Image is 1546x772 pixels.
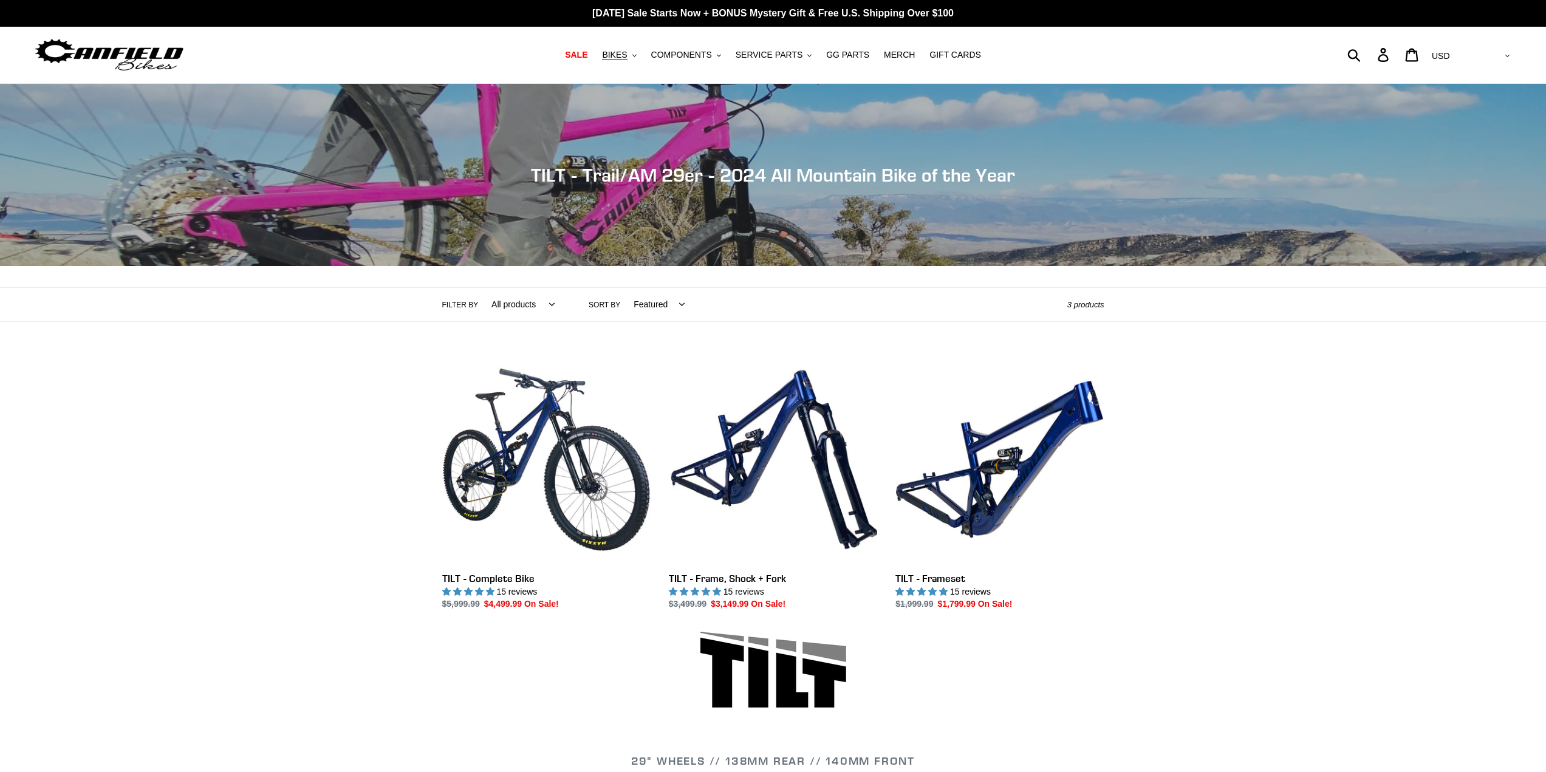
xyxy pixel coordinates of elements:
[878,47,921,63] a: MERCH
[589,299,620,310] label: Sort by
[602,50,627,60] span: BIKES
[645,47,727,63] button: COMPONENTS
[730,47,818,63] button: SERVICE PARTS
[651,50,712,60] span: COMPONENTS
[826,50,869,60] span: GG PARTS
[631,754,915,768] span: 29" WHEELS // 138mm REAR // 140mm FRONT
[33,36,185,74] img: Canfield Bikes
[531,164,1015,186] span: TILT - Trail/AM 29er - 2024 All Mountain Bike of the Year
[929,50,981,60] span: GIFT CARDS
[596,47,642,63] button: BIKES
[1067,300,1104,309] span: 3 products
[736,50,802,60] span: SERVICE PARTS
[923,47,987,63] a: GIFT CARDS
[565,50,587,60] span: SALE
[1354,41,1385,68] input: Search
[884,50,915,60] span: MERCH
[820,47,875,63] a: GG PARTS
[559,47,593,63] a: SALE
[442,299,479,310] label: Filter by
